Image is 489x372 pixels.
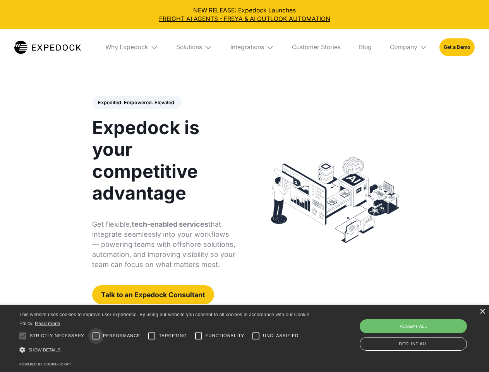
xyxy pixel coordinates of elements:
[384,29,433,65] div: Company
[159,332,187,339] span: Targeting
[30,332,84,339] span: Strictly necessary
[19,312,309,326] span: This website uses cookies to improve user experience. By using our website you consent to all coo...
[92,219,236,270] p: Get flexible, that integrate seamlessly into your workflows — powering teams with offshore soluti...
[35,320,60,326] a: Read more
[353,29,377,65] a: Blog
[19,362,71,366] a: Powered by cookie-script
[92,285,214,304] a: Talk to an Expedock Consultant
[105,43,148,51] div: Why Expedock
[176,43,202,51] div: Solutions
[170,29,218,65] div: Solutions
[224,29,280,65] div: Integrations
[6,15,483,23] a: FREIGHT AI AGENTS - FREYA & AI OUTLOOK AUTOMATION
[92,117,236,204] h1: Expedock is your competitive advantage
[390,43,417,51] div: Company
[206,332,244,339] span: Functionality
[230,43,264,51] div: Integrations
[6,6,483,23] div: NEW RELEASE: Expedock Launches
[439,38,475,56] a: Get a Demo
[286,29,347,65] a: Customer Stories
[99,29,164,65] div: Why Expedock
[263,332,299,339] span: Unclassified
[360,288,489,372] iframe: Chat Widget
[132,220,208,228] strong: tech-enabled services
[28,348,61,352] span: Show details
[19,345,312,355] div: Show details
[103,332,141,339] span: Performance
